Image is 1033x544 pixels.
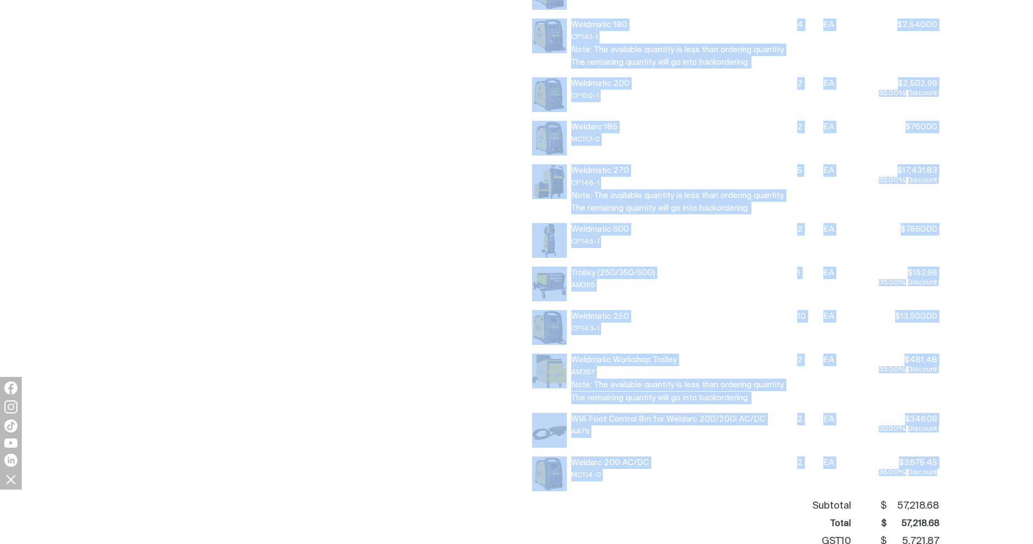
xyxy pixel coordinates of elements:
span: $2,502.99 [898,79,937,88]
span: Weldmatic 250 [571,310,793,323]
img: LinkedIn [4,454,17,467]
span: Note: The available quantity is less than ordering quantity. The remaining quantity will go into ... [571,44,793,69]
img: Weldarc 185 [532,121,567,156]
span: AM357 [571,366,793,379]
span: WIA Foot Control 8m for Weldarc 200/200i AC/DC [571,413,793,425]
span: $17,431.83 [897,166,937,175]
span: Weldmatic 180 [571,18,793,31]
span: Weldmatic 200 [571,77,793,90]
span: $ [881,500,887,512]
span: MC114-0 [571,469,793,481]
td: EA [815,262,836,306]
img: Facebook [4,381,17,394]
td: EA [815,452,836,493]
img: Weldarc 200 AC/DC [532,456,567,491]
span: Weldarc 200 AC/DC [571,456,793,469]
td: EA [815,219,836,262]
div: Discount [839,425,937,432]
span: $ [881,518,887,530]
span: 35.00% [879,177,906,184]
td: 2 [795,349,815,408]
img: hide socials [2,470,20,489]
span: $7,660.00 [901,225,937,233]
span: $760.00 [906,123,937,131]
div: Discount [839,177,937,184]
span: 57,218.68 [890,518,939,530]
img: YouTube [4,438,17,448]
div: Discount [839,366,937,373]
span: CP143-1 [571,323,793,335]
span: $2,540.00 [897,21,937,29]
span: Weldarc 185 [571,121,793,133]
td: 5 [795,160,815,219]
td: 2 [795,73,815,116]
div: Discount [839,90,937,97]
img: TikTok [4,419,17,432]
span: 30.00% [879,425,906,432]
span: 35.00% [879,469,906,476]
span: Weldmatic 500 [571,223,793,236]
span: CP141-1 [571,31,793,44]
td: EA [815,349,836,408]
span: 57,218.68 [890,500,939,512]
span: CP146-1 [571,177,793,189]
div: Discount [839,469,937,476]
span: CP145-1 [571,236,793,248]
span: CP150-1 [571,90,793,102]
span: Note: The available quantity is less than ordering quantity. The remaining quantity will go into ... [571,189,793,214]
img: Weldmatic 250 [532,310,567,345]
img: Instagram [4,400,17,413]
td: 2 [795,219,815,262]
td: 10 [795,306,815,349]
img: Weldmatic 500 [532,223,567,258]
img: Weldmatic 180 [532,18,567,53]
td: EA [815,14,836,73]
img: Weldmatic 270 [532,164,567,199]
td: EA [815,73,836,116]
span: $3,675.45 [899,459,937,467]
span: 35.00% [879,366,906,373]
td: 2 [795,452,815,493]
td: EA [815,160,836,219]
img: WIA Foot Control 8m for Weldarc 200/200i AC/DC [532,413,567,448]
img: Weldmatic Workshop Trolley [532,354,567,388]
span: Weldmatic Workshop Trolley [571,354,793,366]
span: MC112-0 [571,133,793,146]
span: $13,500.00 [895,312,937,320]
td: EA [815,116,836,160]
span: Weldmatic 270 [571,164,793,177]
th: Total [528,514,855,534]
img: Weldmatic 200 [532,77,567,112]
span: Trolley (250/350/500) [571,267,793,279]
td: 2 [795,116,815,160]
td: 2 [795,409,815,452]
span: $346.09 [905,415,937,423]
span: $481.48 [904,356,937,364]
td: EA [815,409,836,452]
span: Note: The available quantity is less than ordering quantity. The remaining quantity will go into ... [571,379,793,404]
td: EA [815,306,836,349]
td: 1 [795,262,815,306]
span: 35.00% [879,279,906,286]
span: AA76 [571,425,793,438]
div: Discount [839,279,937,286]
td: 4 [795,14,815,73]
img: Trolley (250/350/500) [532,267,567,301]
th: Subtotal [528,499,855,514]
span: $162.66 [908,269,937,277]
span: AM365 [571,279,793,292]
span: 35.00% [879,90,906,97]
